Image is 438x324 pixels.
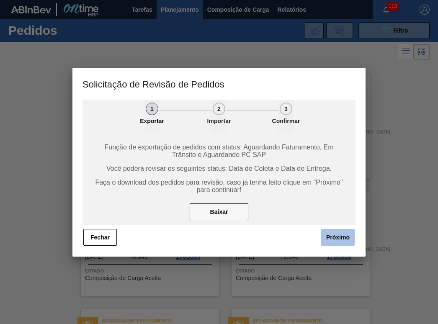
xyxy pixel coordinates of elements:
[83,229,117,246] button: Fechar
[72,68,366,100] h3: Solicitação de Revisão de Pedidos
[131,118,173,124] p: Exportar
[92,144,346,159] span: Função de exportação de pedidos com status: Aguardando Faturamento, Em Trânsito e Aguardando PC SAP
[190,203,248,220] button: Baixar
[92,179,346,194] span: Faça o download dos pedidos para revisão, caso já tenha feito clique em "Próximo" para continuar!
[321,229,355,246] button: Próximo
[211,100,227,133] button: 2Importar
[213,103,225,115] div: 2
[280,103,292,115] div: 3
[144,100,160,133] button: 1Exportar
[265,118,307,124] p: Confirmar
[92,165,346,172] span: Você poderá revisar os seguintes status: Data de Coleta e Data de Entrega.
[198,118,240,124] p: Importar
[146,103,158,115] div: 1
[278,100,294,133] button: 3Confirmar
